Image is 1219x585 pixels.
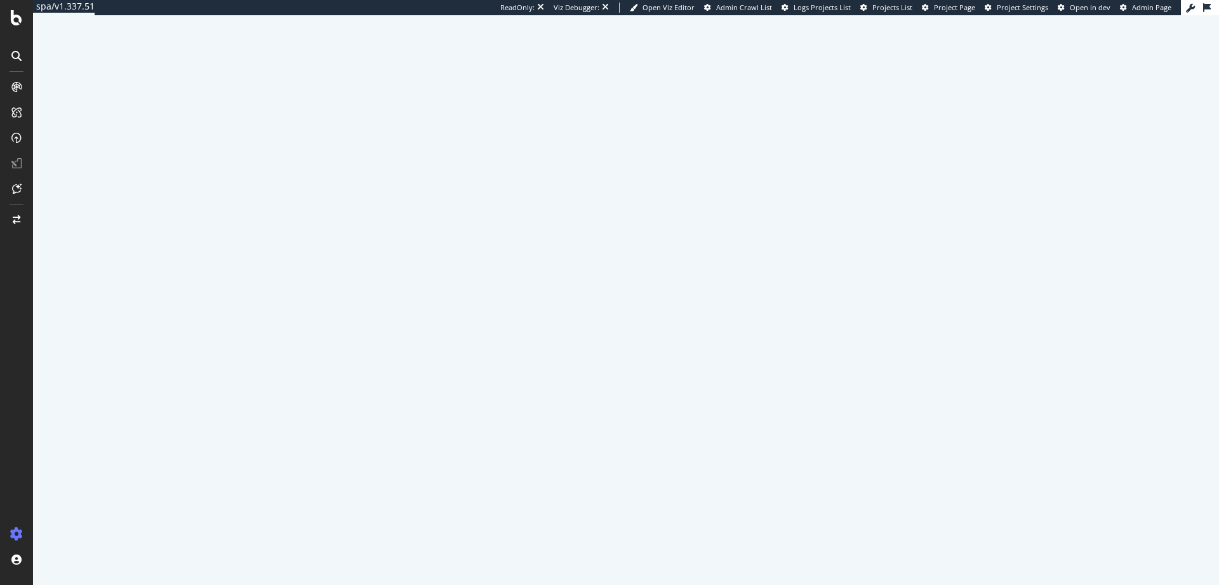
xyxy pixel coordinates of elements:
[716,3,772,12] span: Admin Crawl List
[922,3,975,13] a: Project Page
[782,3,851,13] a: Logs Projects List
[500,3,535,13] div: ReadOnly:
[934,3,975,12] span: Project Page
[1120,3,1171,13] a: Admin Page
[1058,3,1110,13] a: Open in dev
[860,3,912,13] a: Projects List
[554,3,599,13] div: Viz Debugger:
[630,3,695,13] a: Open Viz Editor
[704,3,772,13] a: Admin Crawl List
[872,3,912,12] span: Projects List
[643,3,695,12] span: Open Viz Editor
[1132,3,1171,12] span: Admin Page
[985,3,1048,13] a: Project Settings
[997,3,1048,12] span: Project Settings
[1070,3,1110,12] span: Open in dev
[580,267,672,313] div: animation
[794,3,851,12] span: Logs Projects List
